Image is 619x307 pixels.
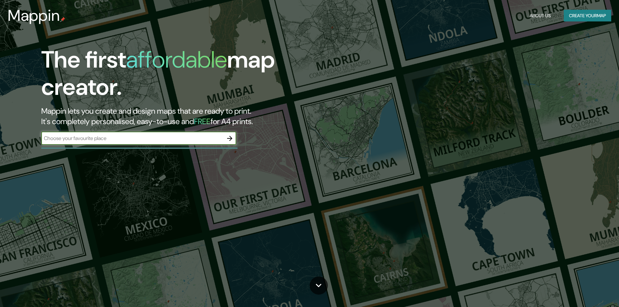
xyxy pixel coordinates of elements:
button: About Us [527,10,553,22]
h1: The first map creator. [41,46,351,106]
img: mappin-pin [60,17,65,22]
input: Choose your favourite place [41,134,223,142]
h3: Mappin [8,6,60,25]
h2: Mappin lets you create and design maps that are ready to print. It's completely personalised, eas... [41,106,351,127]
button: Create yourmap [564,10,611,22]
h1: affordable [126,45,227,75]
h5: FREE [194,116,211,126]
